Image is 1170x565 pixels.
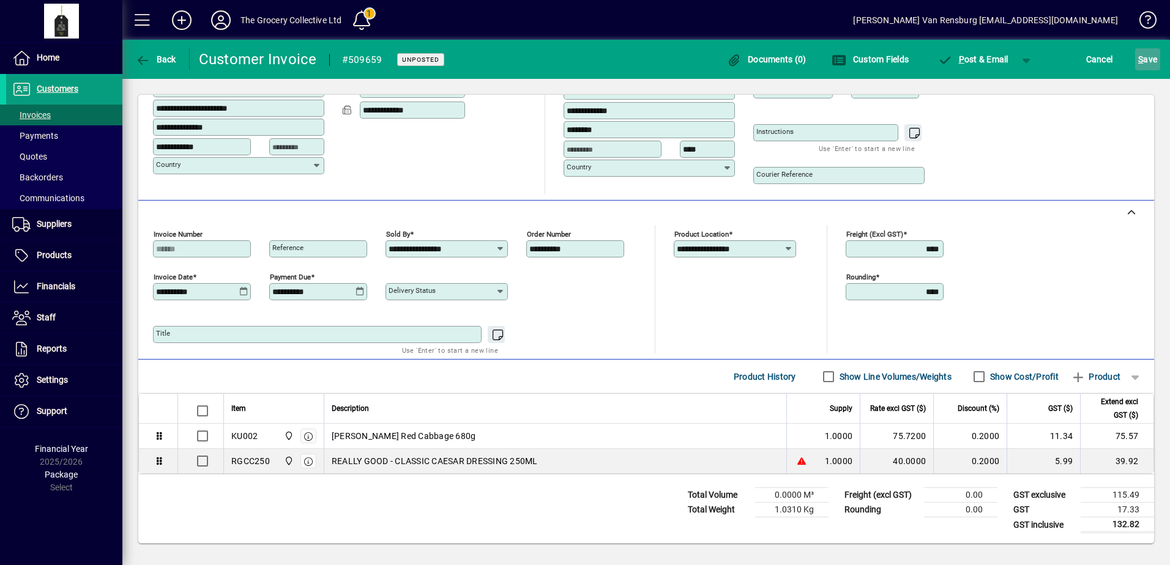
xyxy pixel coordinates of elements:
[156,329,170,338] mat-label: Title
[1138,50,1157,69] span: ave
[37,219,72,229] span: Suppliers
[37,281,75,291] span: Financials
[933,424,1007,449] td: 0.2000
[37,344,67,353] span: Reports
[830,402,852,415] span: Supply
[35,444,88,454] span: Financial Year
[6,167,122,188] a: Backorders
[45,470,78,479] span: Package
[1080,424,1153,449] td: 75.57
[162,9,201,31] button: Add
[6,188,122,209] a: Communications
[1130,2,1155,42] a: Knowledge Base
[6,303,122,333] a: Staff
[12,172,63,182] span: Backorders
[6,396,122,427] a: Support
[402,343,498,357] mat-hint: Use 'Enter' to start a new line
[868,455,926,467] div: 40.0000
[734,367,796,386] span: Product History
[231,430,258,442] div: KU002
[959,54,964,64] span: P
[937,54,1008,64] span: ost & Email
[6,146,122,167] a: Quotes
[837,371,952,383] label: Show Line Volumes/Weights
[832,54,909,64] span: Custom Fields
[988,371,1059,383] label: Show Cost/Profit
[37,312,56,322] span: Staff
[37,53,59,62] span: Home
[231,402,246,415] span: Item
[1135,48,1160,70] button: Save
[6,105,122,125] a: Invoices
[756,127,794,136] mat-label: Instructions
[924,488,997,503] td: 0.00
[1080,449,1153,473] td: 39.92
[389,286,436,295] mat-label: Delivery status
[6,125,122,146] a: Payments
[37,406,67,416] span: Support
[201,9,240,31] button: Profile
[1007,503,1081,517] td: GST
[755,488,829,503] td: 0.0000 M³
[846,230,903,238] mat-label: Freight (excl GST)
[819,141,915,155] mat-hint: Use 'Enter' to start a new line
[1007,517,1081,533] td: GST inclusive
[756,170,813,179] mat-label: Courier Reference
[199,50,317,69] div: Customer Invoice
[37,250,72,260] span: Products
[272,243,304,252] mat-label: Reference
[240,10,342,30] div: The Grocery Collective Ltd
[958,402,999,415] span: Discount (%)
[1048,402,1073,415] span: GST ($)
[156,160,181,169] mat-label: Country
[332,455,538,467] span: REALLY GOOD - CLASSIC CAESAR DRESSING 250ML
[402,56,439,64] span: Unposted
[1138,54,1143,64] span: S
[933,449,1007,473] td: 0.2000
[829,48,912,70] button: Custom Fields
[342,50,382,70] div: #509659
[12,110,51,120] span: Invoices
[1081,503,1154,517] td: 17.33
[332,402,369,415] span: Description
[6,365,122,396] a: Settings
[724,48,810,70] button: Documents (0)
[870,402,926,415] span: Rate excl GST ($)
[281,429,295,443] span: 4/75 Apollo Drive
[6,271,122,302] a: Financials
[12,131,58,141] span: Payments
[846,273,876,281] mat-label: Rounding
[838,488,924,503] td: Freight (excl GST)
[1007,424,1080,449] td: 11.34
[37,375,68,385] span: Settings
[6,334,122,364] a: Reports
[270,273,311,281] mat-label: Payment due
[1081,517,1154,533] td: 132.82
[924,503,997,517] td: 0.00
[567,163,591,171] mat-label: Country
[154,230,203,238] mat-label: Invoice number
[386,230,410,238] mat-label: Sold by
[1071,367,1120,386] span: Product
[1086,50,1113,69] span: Cancel
[122,48,190,70] app-page-header-button: Back
[135,54,176,64] span: Back
[1007,449,1080,473] td: 5.99
[6,43,122,73] a: Home
[1088,395,1138,422] span: Extend excl GST ($)
[527,230,571,238] mat-label: Order number
[727,54,807,64] span: Documents (0)
[6,240,122,271] a: Products
[931,48,1015,70] button: Post & Email
[868,430,926,442] div: 75.7200
[682,503,755,517] td: Total Weight
[37,84,78,94] span: Customers
[231,455,270,467] div: RGCC250
[6,209,122,240] a: Suppliers
[1081,488,1154,503] td: 115.49
[132,48,179,70] button: Back
[729,366,801,388] button: Product History
[1007,488,1081,503] td: GST exclusive
[154,273,193,281] mat-label: Invoice date
[825,455,853,467] span: 1.0000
